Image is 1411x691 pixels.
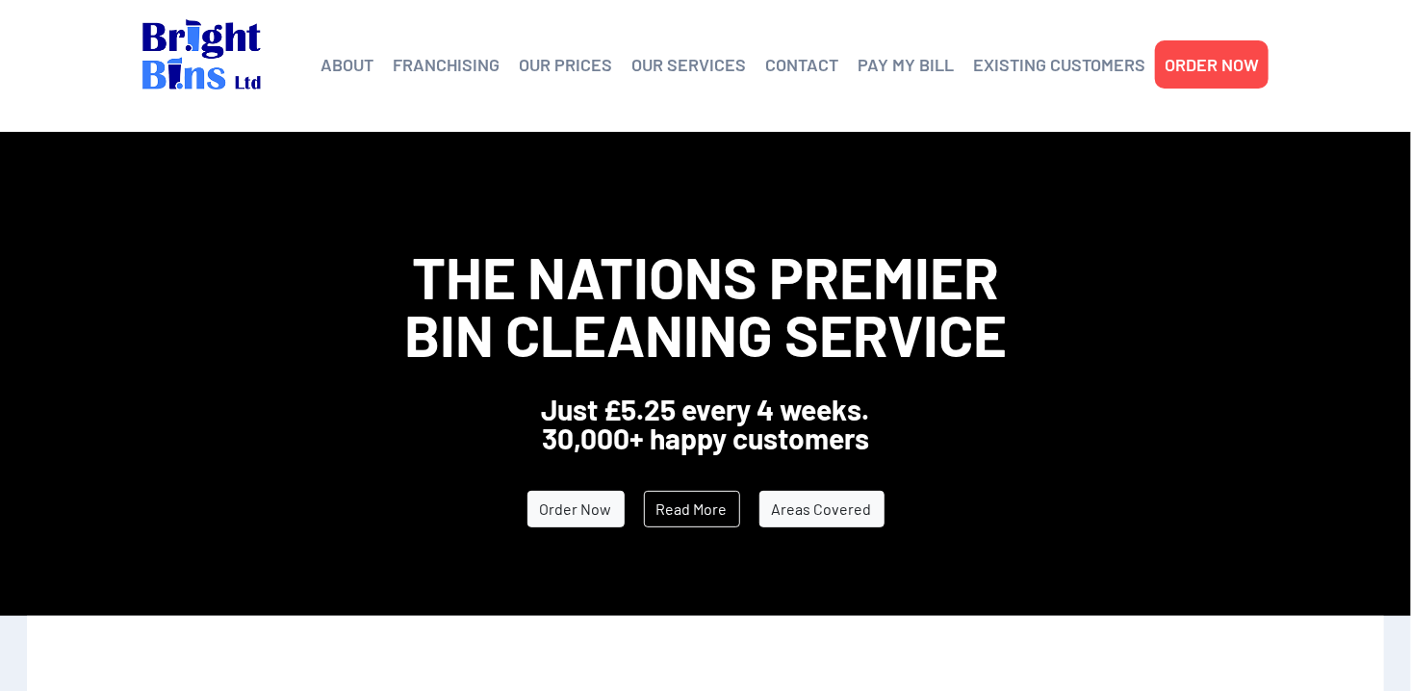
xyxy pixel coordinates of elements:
a: CONTACT [765,50,838,79]
a: Read More [644,491,740,527]
a: OUR PRICES [519,50,612,79]
a: PAY MY BILL [858,50,954,79]
a: Order Now [527,491,625,527]
span: The Nations Premier Bin Cleaning Service [404,242,1007,369]
a: OUR SERVICES [631,50,746,79]
a: ORDER NOW [1165,50,1259,79]
a: EXISTING CUSTOMERS [973,50,1145,79]
a: ABOUT [321,50,373,79]
a: Areas Covered [759,491,885,527]
a: FRANCHISING [393,50,500,79]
